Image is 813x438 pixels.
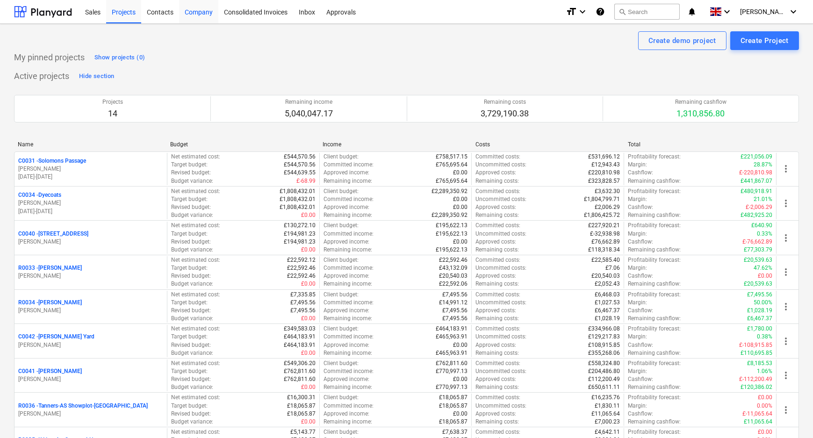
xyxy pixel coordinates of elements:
p: £0.00 [301,383,316,391]
div: Income [323,141,468,148]
p: [DATE] - [DATE] [18,208,163,215]
p: £-68.99 [296,177,316,185]
p: £22,585.40 [591,256,620,264]
p: Approved income : [324,307,369,315]
p: £204,486.80 [588,367,620,375]
p: Remaining costs : [475,315,519,323]
p: Revised budget : [171,203,211,211]
div: Chat Widget [766,393,813,438]
p: £762,811.60 [284,375,316,383]
p: 1.06% [757,367,772,375]
p: [PERSON_NAME] [18,272,163,280]
p: £0.00 [301,315,316,323]
p: Remaining income : [324,211,372,219]
p: [PERSON_NAME] [18,341,163,349]
p: Approved income : [324,169,369,177]
p: £1,028.19 [747,307,772,315]
p: Budget variance : [171,246,213,254]
p: £-108,915.85 [739,341,772,349]
p: Budget variance : [171,280,213,288]
p: £1,806,425.72 [584,211,620,219]
p: Remaining cashflow : [628,177,681,185]
p: £118,318.34 [588,246,620,254]
p: £16,300.31 [287,394,316,402]
div: Hide section [79,71,114,82]
p: £464,183.91 [436,325,468,333]
p: Remaining income : [324,349,372,357]
p: £650,611.11 [588,383,620,391]
p: £7,495.56 [442,291,468,299]
p: Margin : [628,264,647,272]
p: £355,268.06 [588,349,620,357]
p: Net estimated cost : [171,222,220,230]
p: Remaining costs : [475,246,519,254]
p: Profitability forecast : [628,153,681,161]
p: £765,695.64 [436,161,468,169]
p: Cashflow : [628,272,653,280]
p: Remaining income [285,98,333,106]
p: £7,335.85 [290,291,316,299]
p: Margin : [628,333,647,341]
i: keyboard_arrow_down [788,6,799,17]
p: Committed costs : [475,153,520,161]
p: £-2,006.29 [746,203,772,211]
p: Committed costs : [475,222,520,230]
p: £765,695.64 [436,177,468,185]
p: Target budget : [171,299,208,307]
p: 28.87% [754,161,772,169]
p: Approved income : [324,203,369,211]
p: R0033 - [PERSON_NAME] [18,264,82,272]
p: Revised budget : [171,375,211,383]
p: £22,592.12 [287,256,316,264]
p: Cashflow : [628,169,653,177]
p: 0.38% [757,333,772,341]
p: Approved income : [324,272,369,280]
p: £12,943.43 [591,161,620,169]
p: £1,028.19 [595,315,620,323]
div: C0040 -[STREET_ADDRESS][PERSON_NAME] [18,230,163,246]
p: £112,200.49 [588,375,620,383]
span: more_vert [780,266,791,278]
p: £0.00 [453,195,468,203]
p: Remaining cashflow : [628,349,681,357]
p: Approved costs : [475,238,516,246]
p: Remaining costs : [475,349,519,357]
p: Margin : [628,161,647,169]
p: Approved income : [324,238,369,246]
p: 5,040,047.17 [285,108,333,119]
i: format_size [566,6,577,17]
p: Committed income : [324,264,374,272]
p: £129,217.83 [588,333,620,341]
p: C0040 - [STREET_ADDRESS] [18,230,88,238]
p: £762,811.60 [284,367,316,375]
p: £221,056.09 [741,153,772,161]
p: Remaining income : [324,280,372,288]
p: £0.00 [453,375,468,383]
p: £441,867.07 [741,177,772,185]
p: £465,963.91 [436,349,468,357]
p: Margin : [628,195,647,203]
p: £0.00 [453,238,468,246]
p: £6,467.37 [595,307,620,315]
p: Approved costs : [475,169,516,177]
div: Name [18,141,163,148]
p: £1,808,432.01 [280,203,316,211]
span: more_vert [780,336,791,347]
p: Budget variance : [171,211,213,219]
p: Uncommitted costs : [475,195,526,203]
p: Net estimated cost : [171,187,220,195]
p: Budget variance : [171,315,213,323]
p: Remaining cashflow [675,98,727,106]
p: Committed income : [324,195,374,203]
p: Client budget : [324,222,359,230]
p: 0.33% [757,230,772,238]
div: C0031 -Solomons Passage[PERSON_NAME][DATE]-[DATE] [18,157,163,181]
p: Remaining cashflow : [628,280,681,288]
p: Budget variance : [171,383,213,391]
p: £549,306.20 [284,359,316,367]
p: £482,925.20 [741,211,772,219]
p: Net estimated cost : [171,325,220,333]
p: £22,592.06 [439,280,468,288]
p: £7.06 [605,264,620,272]
p: Client budget : [324,359,359,367]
